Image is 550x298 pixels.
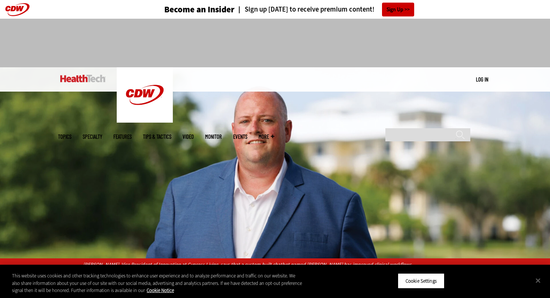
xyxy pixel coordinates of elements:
[259,134,274,139] span: More
[235,6,375,13] a: Sign up [DATE] to receive premium content!
[382,3,414,16] a: Sign Up
[117,67,173,123] img: Home
[60,75,106,82] img: Home
[136,5,235,14] a: Become an Insider
[183,134,194,139] a: Video
[398,273,444,289] button: Cookie Settings
[117,117,173,125] a: CDW
[83,261,467,269] p: [PERSON_NAME], Vice President of Innovation at Cypress Living, says that a custom-built chatbot n...
[83,134,102,139] span: Specialty
[233,134,247,139] a: Events
[476,76,488,83] a: Log in
[139,26,411,60] iframe: advertisement
[58,134,71,139] span: Topics
[113,134,132,139] a: Features
[476,76,488,83] div: User menu
[164,5,235,14] h3: Become an Insider
[530,272,546,289] button: Close
[147,287,174,294] a: More information about your privacy
[12,272,303,294] div: This website uses cookies and other tracking technologies to enhance user experience and to analy...
[205,134,222,139] a: MonITor
[143,134,171,139] a: Tips & Tactics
